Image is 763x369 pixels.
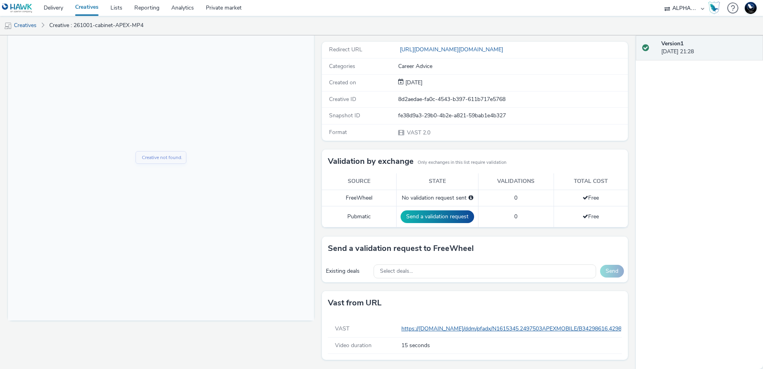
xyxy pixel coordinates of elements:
[326,267,370,275] div: Existing deals
[4,22,12,30] img: mobile
[708,2,720,14] img: Hawk Academy
[322,190,397,206] td: FreeWheel
[398,112,627,120] div: fe38d9a3-29b0-4b2e-a821-59bab1e4b327
[380,268,413,275] span: Select deals...
[2,3,33,13] img: undefined Logo
[329,62,355,70] span: Categories
[583,194,599,202] span: Free
[554,173,628,190] th: Total cost
[401,210,474,223] button: Send a validation request
[329,95,356,103] span: Creative ID
[329,46,362,53] span: Redirect URL
[745,2,757,14] img: Support Hawk
[583,213,599,220] span: Free
[45,16,147,35] a: Creative : 261001-cabinet-APEX-MP4
[335,342,372,349] span: Video duration
[328,243,474,254] h3: Send a validation request to FreeWheel
[401,194,474,202] div: No validation request sent
[514,213,517,220] span: 0
[404,79,422,87] div: Creation 26 September 2025, 21:28
[600,265,624,278] button: Send
[329,128,347,136] span: Format
[329,79,356,86] span: Created on
[322,206,397,227] td: Pubmatic
[514,194,517,202] span: 0
[406,129,430,136] span: VAST 2.0
[708,2,723,14] a: Hawk Academy
[328,297,381,309] h3: Vast from URL
[469,194,473,202] div: Please select a deal below and click on Send to send a validation request to FreeWheel.
[329,112,360,119] span: Snapshot ID
[404,79,422,86] span: [DATE]
[398,46,506,53] a: [URL][DOMAIN_NAME][DOMAIN_NAME]
[661,40,684,47] strong: Version 1
[335,325,349,332] span: VAST
[478,173,554,190] th: Validations
[322,173,397,190] th: Source
[328,155,414,167] h3: Validation by exchange
[398,62,627,70] div: Career Advice
[397,173,478,190] th: State
[134,159,174,167] div: Creative not found.
[661,40,757,56] div: [DATE] 21:28
[401,342,619,350] span: 15 seconds
[418,159,506,166] small: Only exchanges in this list require validation
[398,95,627,103] div: 8d2aedae-fa0c-4543-b397-611b717e5768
